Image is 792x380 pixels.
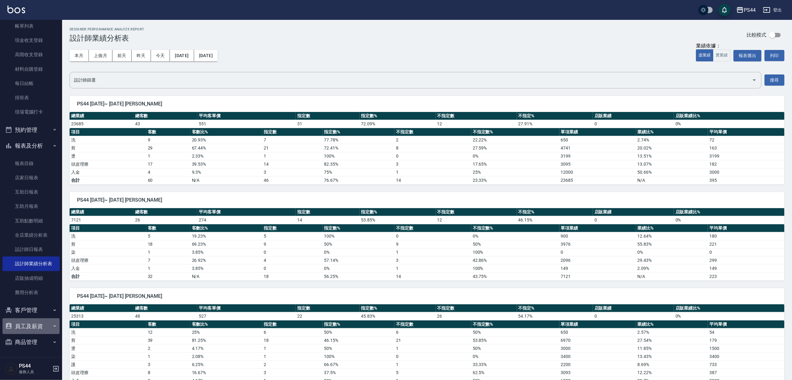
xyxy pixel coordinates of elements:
[360,120,436,128] td: 72.09 %
[146,224,190,232] th: 客數
[262,256,322,264] td: 4
[77,197,777,203] span: PS44 [DATE]~ [DATE] [PERSON_NAME]
[471,248,559,256] td: 100 %
[70,320,146,329] th: 項目
[262,352,322,360] td: 1
[262,272,322,280] td: 18
[559,240,636,248] td: 3976
[2,156,60,171] a: 報表目錄
[296,304,360,312] th: 指定數
[636,232,708,240] td: 12.64 %
[323,272,395,280] td: 56.25%
[394,176,471,184] td: 14
[323,152,395,160] td: 100 %
[471,240,559,248] td: 50 %
[761,4,785,16] button: 登出
[394,128,471,136] th: 不指定數
[296,208,360,216] th: 指定數
[471,232,559,240] td: 0 %
[2,242,60,257] a: 設計師日報表
[471,168,559,176] td: 25 %
[436,208,517,216] th: 不指定數
[471,328,559,336] td: 50 %
[360,208,436,216] th: 指定數%
[674,216,785,224] td: 0 %
[70,312,134,320] td: 25313
[146,144,190,152] td: 29
[471,136,559,144] td: 22.22 %
[70,248,146,256] td: 染
[696,49,713,61] button: 虛業績
[146,336,190,344] td: 39
[708,256,785,264] td: 299
[70,128,785,185] table: a dense table
[146,256,190,264] td: 7
[134,208,198,216] th: 總客數
[559,168,636,176] td: 12000
[708,336,785,344] td: 179
[134,120,198,128] td: 43
[360,216,436,224] td: 53.85 %
[323,264,395,272] td: 0 %
[593,120,674,128] td: 0
[636,176,708,184] td: N/A
[517,208,593,216] th: 不指定%
[517,216,593,224] td: 46.15 %
[5,363,17,375] img: Person
[749,75,759,85] button: Open
[559,320,636,329] th: 單項業績
[70,352,146,360] td: 染
[70,328,146,336] td: 洗
[636,128,708,136] th: 業績比%
[70,264,146,272] td: 入金
[70,224,785,281] table: a dense table
[262,144,322,152] td: 21
[323,128,395,136] th: 指定數%
[70,176,146,184] td: 合計
[70,240,146,248] td: 剪
[747,32,767,38] p: 比較模式
[2,185,60,199] a: 互助日報表
[394,136,471,144] td: 2
[674,208,785,216] th: 店販業績比%
[2,91,60,105] a: 排班表
[517,120,593,128] td: 27.91 %
[708,272,785,280] td: 223
[70,208,785,224] table: a dense table
[323,144,395,152] td: 72.41 %
[323,352,395,360] td: 100 %
[146,160,190,168] td: 17
[70,344,146,352] td: 燙
[151,50,170,61] button: 今天
[262,136,322,144] td: 7
[636,328,708,336] td: 2.57 %
[636,336,708,344] td: 27.54 %
[394,320,471,329] th: 不指定數
[708,136,785,144] td: 72
[636,320,708,329] th: 業績比%
[146,344,190,352] td: 2
[394,352,471,360] td: 0
[134,304,198,312] th: 總客數
[190,352,262,360] td: 2.08 %
[636,152,708,160] td: 13.51 %
[262,240,322,248] td: 9
[636,160,708,168] td: 13.07 %
[2,285,60,300] a: 費用分析表
[559,264,636,272] td: 149
[70,272,146,280] td: 合計
[112,50,132,61] button: 前天
[559,136,636,144] td: 650
[471,176,559,184] td: 23.33%
[559,224,636,232] th: 單項業績
[559,336,636,344] td: 6970
[197,304,295,312] th: 平均客單價
[146,152,190,160] td: 1
[323,320,395,329] th: 指定數%
[146,264,190,272] td: 1
[146,240,190,248] td: 18
[262,168,322,176] td: 3
[674,112,785,120] th: 店販業績比%
[262,176,322,184] td: 46
[70,112,134,120] th: 總業績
